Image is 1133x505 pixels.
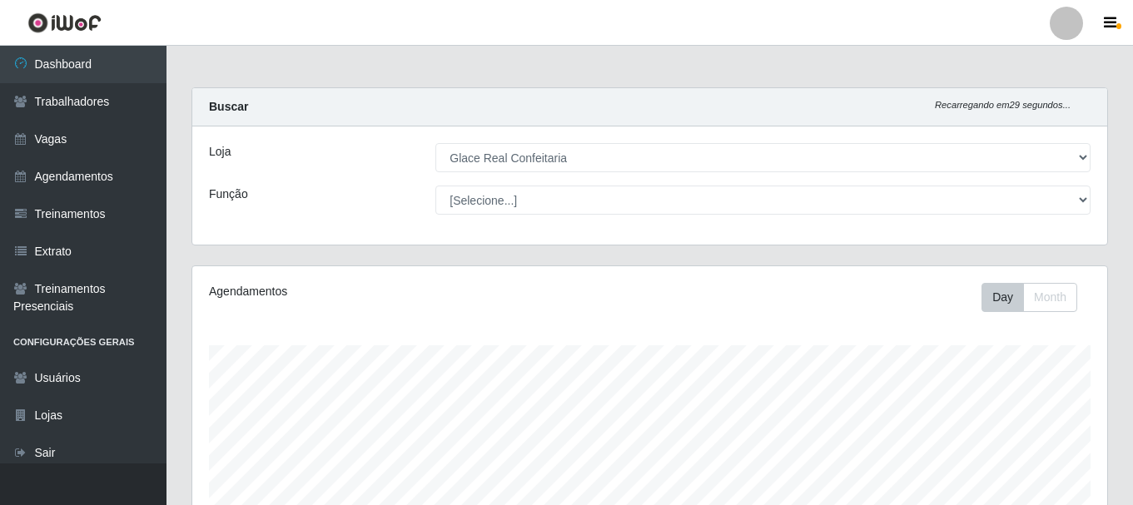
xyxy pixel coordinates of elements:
[981,283,1077,312] div: First group
[981,283,1024,312] button: Day
[209,186,248,203] label: Função
[209,100,248,113] strong: Buscar
[1023,283,1077,312] button: Month
[209,283,562,300] div: Agendamentos
[981,283,1091,312] div: Toolbar with button groups
[27,12,102,33] img: CoreUI Logo
[209,143,231,161] label: Loja
[935,100,1071,110] i: Recarregando em 29 segundos...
